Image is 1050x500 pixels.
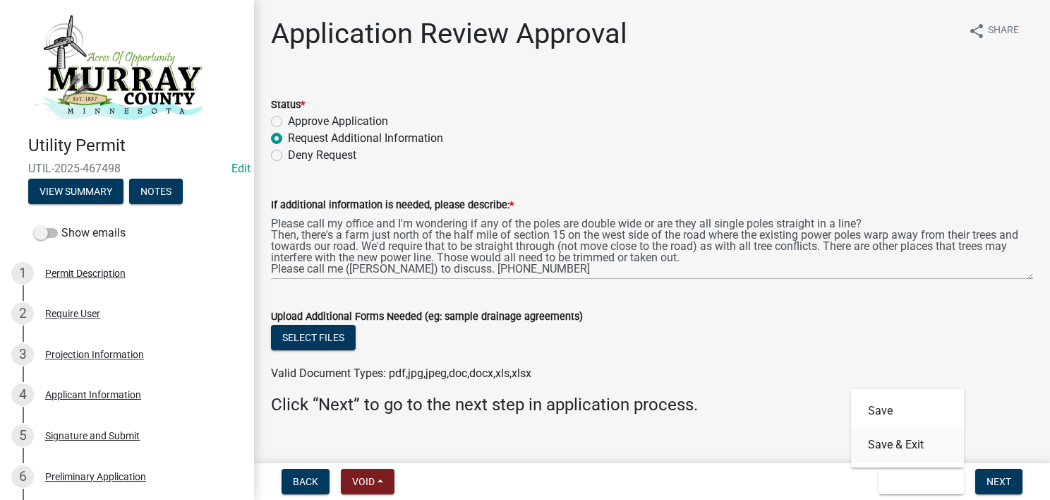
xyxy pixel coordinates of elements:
[851,428,964,462] button: Save & Exit
[851,394,964,428] button: Save
[271,312,583,322] label: Upload Additional Forms Needed (eg: sample drainage agreements)
[11,465,34,488] div: 6
[986,476,1011,487] span: Next
[271,100,305,110] label: Status
[11,383,34,406] div: 4
[28,136,243,156] h4: Utility Permit
[988,23,1019,40] span: Share
[352,476,375,487] span: Void
[879,469,964,494] button: Save & Exit
[45,390,141,400] div: Applicant Information
[293,476,318,487] span: Back
[975,469,1022,494] button: Next
[28,15,203,121] img: Murray County, Minnesota
[231,162,251,175] wm-modal-confirm: Edit Application Number
[11,262,34,285] div: 1
[45,472,146,482] div: Preliminary Application
[271,325,356,350] button: Select files
[28,179,123,204] button: View Summary
[231,162,251,175] a: Edit
[34,225,126,242] label: Show emails
[288,147,356,164] label: Deny Request
[957,17,1030,44] button: shareShare
[28,186,123,198] wm-modal-confirm: Summary
[271,395,1033,415] h4: Click “Next” to go to the next step in application process.
[129,179,183,204] button: Notes
[851,388,964,468] div: Save & Exit
[968,23,985,40] i: share
[271,367,531,380] span: Valid Document Types: pdf,jpg,jpeg,doc,docx,xls,xlsx
[28,162,226,175] span: UTIL-2025-467498
[45,431,140,441] div: Signature and Submit
[271,17,627,51] h1: Application Review Approval
[341,469,394,494] button: Void
[890,476,944,487] span: Save & Exit
[11,424,34,447] div: 5
[271,201,514,210] label: If additional information is needed, please describe:
[288,113,388,130] label: Approve Application
[45,350,144,359] div: Projection Information
[129,186,183,198] wm-modal-confirm: Notes
[288,130,443,147] label: Request Additional Information
[45,268,126,278] div: Permit Description
[11,343,34,366] div: 3
[282,469,330,494] button: Back
[45,309,100,319] div: Require User
[11,302,34,325] div: 2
